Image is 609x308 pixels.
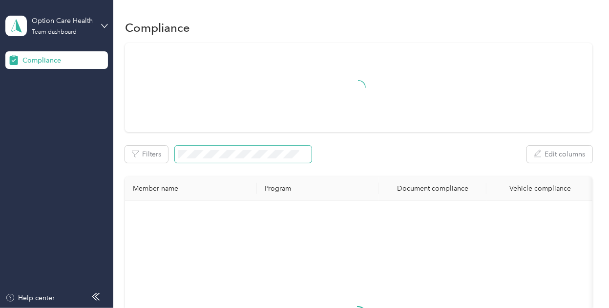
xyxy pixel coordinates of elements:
button: Filters [125,146,168,163]
th: Program [257,176,379,201]
div: Option Care Health [32,16,93,26]
button: Edit columns [527,146,592,163]
div: Team dashboard [32,29,77,35]
div: Document compliance [387,184,479,193]
div: Vehicle compliance [494,184,586,193]
button: Help center [5,293,55,303]
th: Member name [125,176,257,201]
h1: Compliance [125,22,190,33]
iframe: Everlance-gr Chat Button Frame [554,253,609,308]
span: Compliance [22,55,61,66]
